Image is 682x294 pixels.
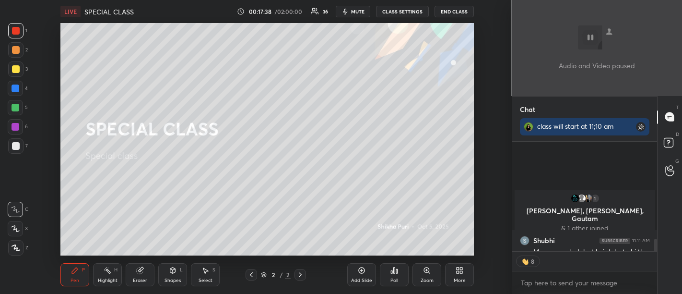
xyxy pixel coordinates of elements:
[512,97,543,122] p: Chat
[421,278,434,283] div: Zoom
[559,61,635,71] p: Audio and Video paused
[676,104,679,111] p: T
[336,6,370,17] button: mute
[351,8,365,15] span: mute
[531,257,535,265] div: 8
[521,257,531,266] img: waving_hand.png
[8,42,28,58] div: 2
[524,122,533,132] img: ea43492ca9d14c5f8587a2875712d117.jpg
[84,7,134,16] h4: SPECIAL CLASS
[323,9,328,14] div: 36
[576,194,586,203] img: default.png
[269,272,278,278] div: 2
[570,194,579,203] img: a505c4d8005146568ead59535ad79292.jpg
[8,202,28,217] div: C
[8,81,28,96] div: 4
[8,100,28,115] div: 5
[435,6,474,17] button: End Class
[180,268,183,272] div: L
[199,278,212,283] div: Select
[8,138,28,154] div: 7
[114,268,118,272] div: H
[590,194,600,203] div: 1
[285,270,291,279] div: 2
[351,278,372,283] div: Add Slide
[675,158,679,165] p: G
[454,278,466,283] div: More
[537,122,616,131] div: class will start at 11;10 am
[8,119,28,135] div: 6
[8,23,27,38] div: 1
[520,224,649,232] p: & 1 other joined
[8,61,28,77] div: 3
[98,278,118,283] div: Highlight
[583,194,593,203] img: 12ce3ec98b4444858bae02772c1ab092.jpg
[280,272,283,278] div: /
[82,268,85,272] div: P
[165,278,181,283] div: Shapes
[533,247,650,266] div: Mam as such dobut koi dobut nhi tha jo analysis karne pe aa gya hai
[676,131,679,138] p: D
[533,236,555,245] h6: Shubhi
[600,238,630,244] img: 4P8fHbbgJtejmAAAAAElFTkSuQmCC
[60,6,81,17] div: LIVE
[71,278,79,283] div: Pen
[133,278,147,283] div: Eraser
[512,142,658,271] div: grid
[8,240,28,256] div: Z
[520,236,529,245] img: 3
[8,221,28,236] div: X
[632,238,650,244] div: 11:11 AM
[390,278,398,283] div: Poll
[376,6,429,17] button: CLASS SETTINGS
[520,207,649,222] p: [PERSON_NAME], [PERSON_NAME], Gautam
[212,268,215,272] div: S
